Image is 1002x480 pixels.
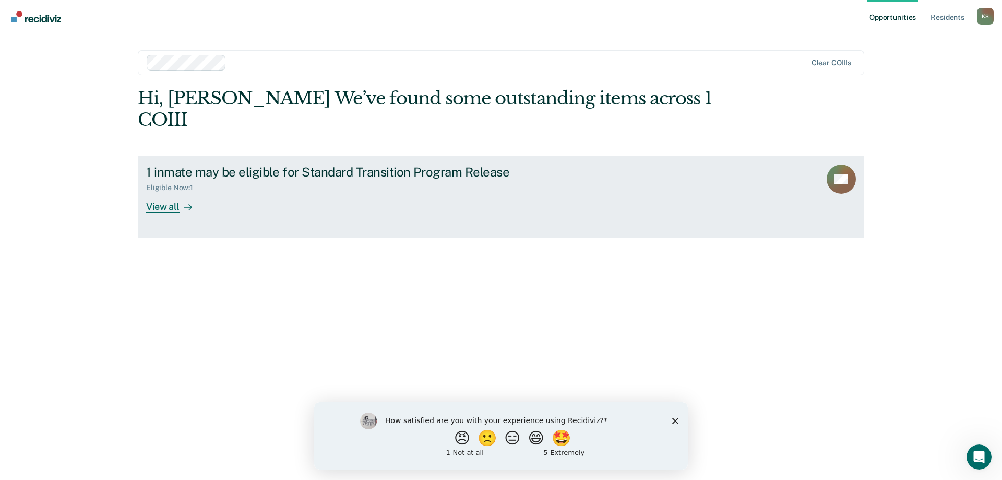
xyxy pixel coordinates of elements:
iframe: Intercom live chat [967,444,992,470]
div: View all [146,192,205,213]
img: Recidiviz [11,11,61,22]
div: Hi, [PERSON_NAME] We’ve found some outstanding items across 1 COIII [138,88,719,131]
div: Clear COIIIs [812,58,851,67]
button: Profile dropdown button [977,8,994,25]
a: 1 inmate may be eligible for Standard Transition Program ReleaseEligible Now:1View all [138,156,864,238]
div: K S [977,8,994,25]
div: Eligible Now : 1 [146,183,201,192]
iframe: Survey by Kim from Recidiviz [314,402,688,470]
div: 1 inmate may be eligible for Standard Transition Program Release [146,165,512,180]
